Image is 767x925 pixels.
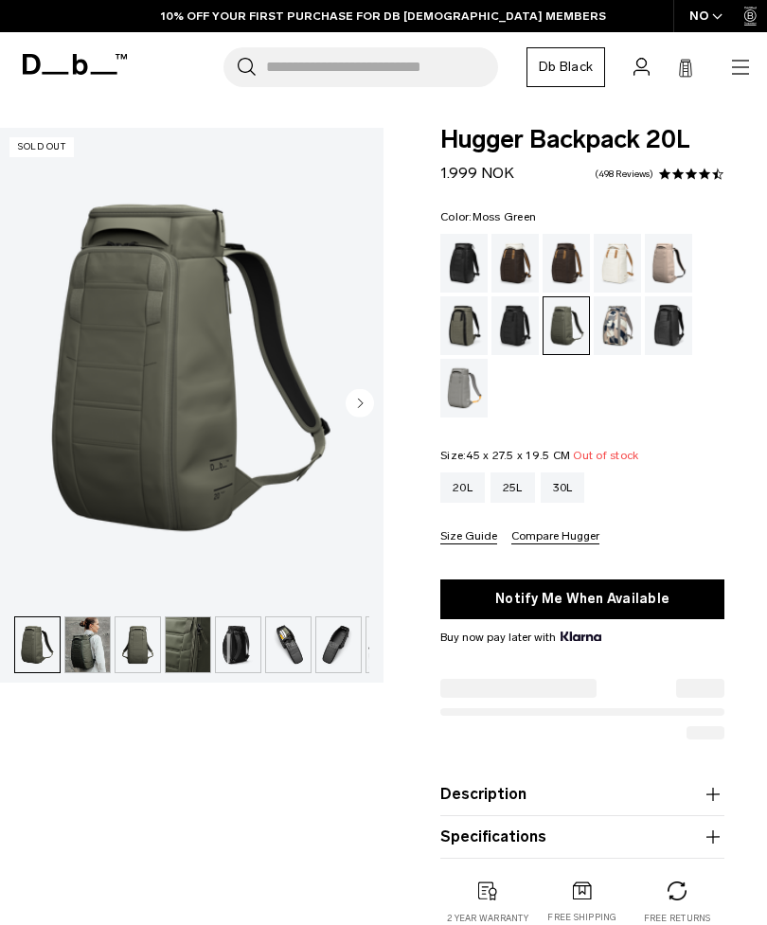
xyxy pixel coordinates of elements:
span: Moss Green [473,210,537,223]
a: Sand Grey [440,359,488,418]
img: Hugger Backpack 20L Moss Green [116,617,160,672]
p: Sold Out [9,137,74,157]
button: Hugger Backpack 20L Moss Green [115,616,161,673]
a: Reflective Black [645,296,692,355]
a: Black Out [440,234,488,293]
a: Espresso [543,234,590,293]
img: Hugger Backpack 20L Moss Green [15,617,60,672]
img: {"height" => 20, "alt" => "Klarna"} [561,631,601,641]
p: Free shipping [547,911,616,924]
a: Line Cluster [594,296,641,355]
a: 30L [541,472,585,503]
span: 45 x 27.5 x 19.5 CM [466,449,570,462]
img: Hugger Backpack 20L Moss Green [266,617,311,672]
a: Moss Green [543,296,590,355]
a: 10% OFF YOUR FIRST PURCHASE FOR DB [DEMOGRAPHIC_DATA] MEMBERS [161,8,606,25]
button: Compare Hugger [511,530,599,544]
img: Hugger Backpack 20L Moss Green [316,617,361,672]
button: Hugger Backpack 20L Moss Green [64,616,111,673]
button: Size Guide [440,530,497,544]
a: 25L [491,472,535,503]
a: Forest Green [440,296,488,355]
a: Db Black [526,47,605,87]
span: Buy now pay later with [440,629,601,646]
a: Charcoal Grey [491,296,539,355]
button: Notify Me When Available [440,579,724,619]
legend: Color: [440,211,536,222]
button: Next slide [346,389,374,421]
button: Hugger Backpack 20L Moss Green [215,616,261,673]
button: Specifications [440,826,724,848]
button: Hugger Backpack 20L Moss Green [315,616,362,673]
a: 498 reviews [595,169,653,179]
span: Out of stock [573,449,638,462]
a: Oatmilk [594,234,641,293]
p: Free returns [644,912,711,925]
span: 1.999 NOK [440,164,514,182]
button: Description [440,783,724,806]
img: Hugger Backpack 20L Moss Green [216,617,260,672]
button: Hugger_30L_Moss_green_Material.1.png [165,616,211,673]
img: Hugger Backpack 20L Moss Green [366,617,411,672]
span: Hugger Backpack 20L [440,128,724,152]
button: Hugger Backpack 20L Moss Green [14,616,61,673]
img: Hugger_30L_Moss_green_Material.1.png [166,617,210,672]
img: Hugger Backpack 20L Moss Green [65,617,110,672]
legend: Size: [440,450,638,461]
button: Hugger Backpack 20L Moss Green [265,616,312,673]
button: Hugger Backpack 20L Moss Green [366,616,412,673]
a: Fogbow Beige [645,234,692,293]
p: 2 year warranty [447,912,528,925]
a: Cappuccino [491,234,539,293]
a: 20L [440,472,485,503]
